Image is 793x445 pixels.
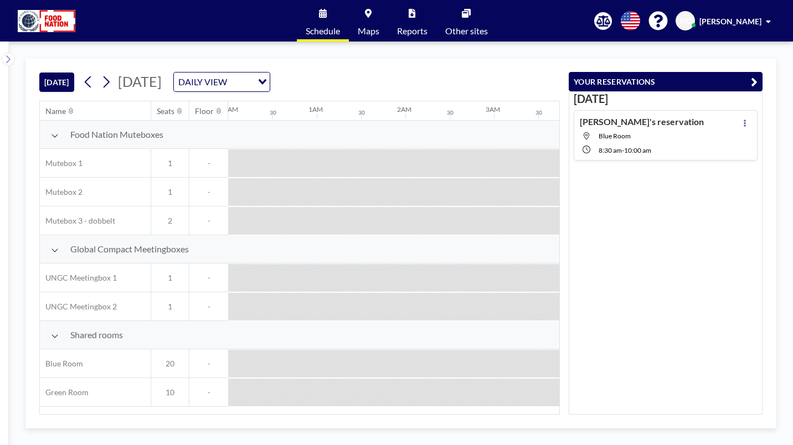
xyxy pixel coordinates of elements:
[151,302,189,312] span: 1
[599,132,631,140] span: Blue Room
[189,216,228,226] span: -
[220,105,238,113] div: 12AM
[151,187,189,197] span: 1
[230,75,251,89] input: Search for option
[358,27,379,35] span: Maps
[447,109,454,116] div: 30
[397,27,428,35] span: Reports
[599,146,622,154] span: 8:30 AM
[397,105,411,113] div: 2AM
[189,158,228,168] span: -
[308,105,323,113] div: 1AM
[39,73,74,92] button: [DATE]
[622,146,624,154] span: -
[445,27,488,35] span: Other sites
[40,302,117,312] span: UNGC Meetingbox 2
[189,273,228,283] span: -
[189,187,228,197] span: -
[40,187,83,197] span: Mutebox 2
[18,10,75,32] img: organization-logo
[699,17,761,26] span: [PERSON_NAME]
[174,73,270,91] div: Search for option
[70,129,163,140] span: Food Nation Muteboxes
[176,75,229,89] span: DAILY VIEW
[70,329,123,340] span: Shared rooms
[151,359,189,369] span: 20
[535,109,542,116] div: 30
[151,216,189,226] span: 2
[40,216,115,226] span: Mutebox 3 - dobbelt
[151,387,189,397] span: 10
[306,27,340,35] span: Schedule
[270,109,276,116] div: 30
[157,106,174,116] div: Seats
[189,302,228,312] span: -
[189,387,228,397] span: -
[358,109,365,116] div: 30
[118,73,162,90] span: [DATE]
[486,105,500,113] div: 3AM
[195,106,214,116] div: Floor
[40,359,83,369] span: Blue Room
[580,116,704,127] h4: [PERSON_NAME]'s reservation
[45,106,66,116] div: Name
[569,72,763,91] button: YOUR RESERVATIONS
[70,244,189,255] span: Global Compact Meetingboxes
[574,92,758,106] h3: [DATE]
[40,273,117,283] span: UNGC Meetingbox 1
[680,16,691,26] span: NC
[40,387,89,397] span: Green Room
[189,359,228,369] span: -
[624,146,651,154] span: 10:00 AM
[40,158,83,168] span: Mutebox 1
[151,273,189,283] span: 1
[151,158,189,168] span: 1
